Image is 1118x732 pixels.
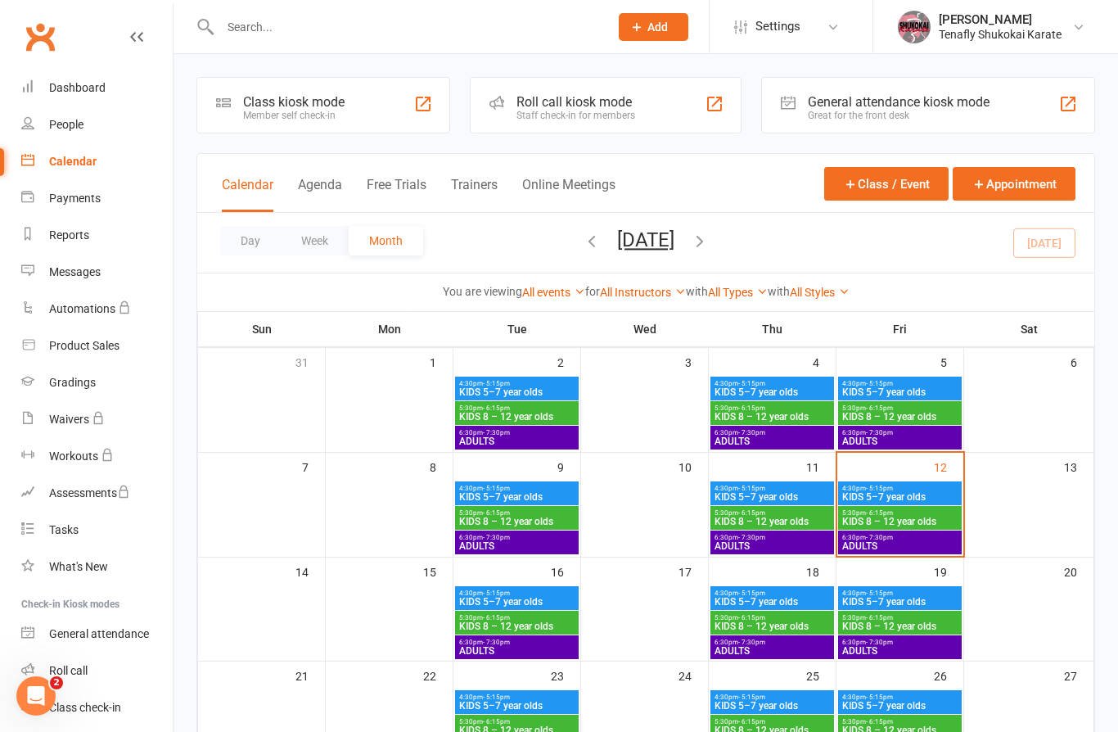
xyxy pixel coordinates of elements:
[685,348,708,375] div: 3
[824,167,949,201] button: Class / Event
[367,177,426,212] button: Free Trials
[714,534,831,541] span: 6:30pm
[714,485,831,492] span: 4:30pm
[866,404,893,412] span: - 6:15pm
[934,453,963,480] div: 12
[714,541,831,551] span: ADULTS
[866,534,893,541] span: - 7:30pm
[49,81,106,94] div: Dashboard
[483,380,510,387] span: - 5:15pm
[50,676,63,689] span: 2
[295,662,325,689] div: 21
[458,412,575,422] span: KIDS 8 – 12 year olds
[1064,558,1093,585] div: 20
[21,106,173,143] a: People
[49,192,101,205] div: Payments
[483,614,510,621] span: - 6:15pm
[453,312,581,346] th: Tue
[49,339,119,352] div: Product Sales
[841,509,958,517] span: 5:30pm
[49,523,79,536] div: Tasks
[714,694,831,701] span: 4:30pm
[738,639,765,646] span: - 7:30pm
[21,70,173,106] a: Dashboard
[841,646,958,656] span: ADULTS
[483,590,510,597] span: - 5:15pm
[522,177,615,212] button: Online Meetings
[841,614,958,621] span: 5:30pm
[841,534,958,541] span: 6:30pm
[423,662,453,689] div: 22
[714,436,831,446] span: ADULTS
[790,286,850,299] a: All Styles
[243,94,345,110] div: Class kiosk mode
[836,312,964,346] th: Fri
[49,413,89,426] div: Waivers
[714,639,831,646] span: 6:30pm
[866,509,893,517] span: - 6:15pm
[458,646,575,656] span: ADULTS
[557,453,580,480] div: 9
[430,348,453,375] div: 1
[714,509,831,517] span: 5:30pm
[709,312,836,346] th: Thu
[458,492,575,502] span: KIDS 5–7 year olds
[21,254,173,291] a: Messages
[738,694,765,701] span: - 5:15pm
[841,541,958,551] span: ADULTS
[1071,348,1093,375] div: 6
[619,13,688,41] button: Add
[458,621,575,631] span: KIDS 8 – 12 year olds
[458,614,575,621] span: 5:30pm
[326,312,453,346] th: Mon
[708,286,768,299] a: All Types
[964,312,1094,346] th: Sat
[714,701,831,711] span: KIDS 5–7 year olds
[458,387,575,397] span: KIDS 5–7 year olds
[458,509,575,517] span: 5:30pm
[866,694,893,701] span: - 5:15pm
[49,450,98,463] div: Workouts
[841,404,958,412] span: 5:30pm
[841,492,958,502] span: KIDS 5–7 year olds
[617,228,674,251] button: [DATE]
[1064,662,1093,689] div: 27
[302,453,325,480] div: 7
[458,590,575,597] span: 4:30pm
[423,558,453,585] div: 15
[898,11,931,43] img: thumb_image1695931792.png
[21,401,173,438] a: Waivers
[939,12,1062,27] div: [PERSON_NAME]
[714,646,831,656] span: ADULTS
[21,328,173,364] a: Product Sales
[222,177,273,212] button: Calendar
[841,694,958,701] span: 4:30pm
[49,228,89,242] div: Reports
[483,534,510,541] span: - 7:30pm
[49,560,108,573] div: What's New
[585,285,600,298] strong: for
[738,534,765,541] span: - 7:30pm
[483,404,510,412] span: - 6:15pm
[458,404,575,412] span: 5:30pm
[49,664,88,677] div: Roll call
[298,177,342,212] button: Agenda
[841,701,958,711] span: KIDS 5–7 year olds
[458,429,575,436] span: 6:30pm
[21,549,173,585] a: What's New
[866,718,893,725] span: - 6:15pm
[49,701,121,714] div: Class check-in
[953,167,1075,201] button: Appointment
[841,485,958,492] span: 4:30pm
[49,265,101,278] div: Messages
[483,485,510,492] span: - 5:15pm
[841,718,958,725] span: 5:30pm
[551,662,580,689] div: 23
[841,387,958,397] span: KIDS 5–7 year olds
[738,404,765,412] span: - 6:15pm
[20,16,61,57] a: Clubworx
[581,312,709,346] th: Wed
[516,110,635,121] div: Staff check-in for members
[768,285,790,298] strong: with
[21,512,173,549] a: Tasks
